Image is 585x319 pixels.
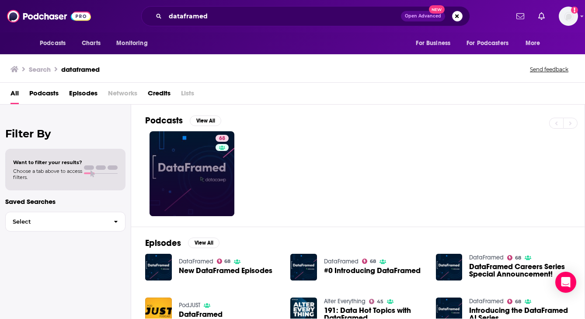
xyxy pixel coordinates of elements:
span: Lists [181,86,194,104]
a: Podcasts [29,86,59,104]
a: Show notifications dropdown [513,9,528,24]
img: DataFramed Careers Series Special Announcement! [436,254,463,280]
a: Alter Everything [324,298,366,305]
a: Show notifications dropdown [535,9,548,24]
span: 68 [515,256,521,260]
h2: Episodes [145,238,181,249]
span: Want to filter your results? [13,159,82,165]
button: open menu [410,35,461,52]
button: open menu [110,35,159,52]
button: View All [190,116,221,126]
a: 68 [507,255,521,260]
svg: Add a profile image [571,7,578,14]
a: All [10,86,19,104]
button: open menu [34,35,77,52]
span: 68 [370,259,376,263]
h2: Filter By [5,127,125,140]
a: 68 [362,259,376,264]
span: More [526,37,540,49]
a: DataFramed [324,258,359,265]
div: Search podcasts, credits, & more... [141,6,470,26]
button: View All [188,238,219,248]
a: Credits [148,86,171,104]
span: For Podcasters [467,37,508,49]
span: 68 [224,259,230,263]
img: #0 Introducing DataFramed [290,254,317,280]
h3: dataframed [61,65,100,74]
a: PodJUST [179,301,200,309]
span: 45 [377,300,383,304]
span: Choose a tab above to access filters. [13,168,82,180]
span: Networks [108,86,137,104]
h2: Podcasts [145,115,183,126]
span: New [429,5,445,14]
span: Charts [82,37,101,49]
span: 68 [219,134,225,143]
a: 68 [217,259,231,264]
a: Episodes [69,86,97,104]
span: Monitoring [116,37,147,49]
span: 68 [515,300,521,304]
span: Podcasts [40,37,66,49]
a: DataFramed Careers Series Special Announcement! [469,263,571,278]
a: Charts [76,35,106,52]
span: Select [6,219,107,224]
button: open menu [519,35,551,52]
a: DataFramed [469,254,504,261]
span: Open Advanced [405,14,441,18]
img: New DataFramed Episodes [145,254,172,280]
a: DataFramed [179,311,223,318]
h3: Search [29,65,51,74]
input: Search podcasts, credits, & more... [165,9,401,23]
button: open menu [461,35,521,52]
a: DataFramed [179,258,213,265]
a: 68 [507,299,521,304]
button: Send feedback [527,66,571,73]
a: EpisodesView All [145,238,219,249]
p: Saved Searches [5,197,125,206]
button: Select [5,212,125,231]
span: For Business [416,37,450,49]
a: 45 [369,299,383,304]
a: 68 [150,131,234,216]
a: 68 [216,135,229,142]
img: User Profile [559,7,578,26]
div: Open Intercom Messenger [555,272,576,293]
a: PodcastsView All [145,115,221,126]
img: Podchaser - Follow, Share and Rate Podcasts [7,8,91,25]
a: #0 Introducing DataFramed [324,267,421,274]
button: Open AdvancedNew [401,11,445,21]
button: Show profile menu [559,7,578,26]
a: DataFramed [469,298,504,305]
span: Logged in as cmand-c [559,7,578,26]
a: New DataFramed Episodes [179,267,272,274]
